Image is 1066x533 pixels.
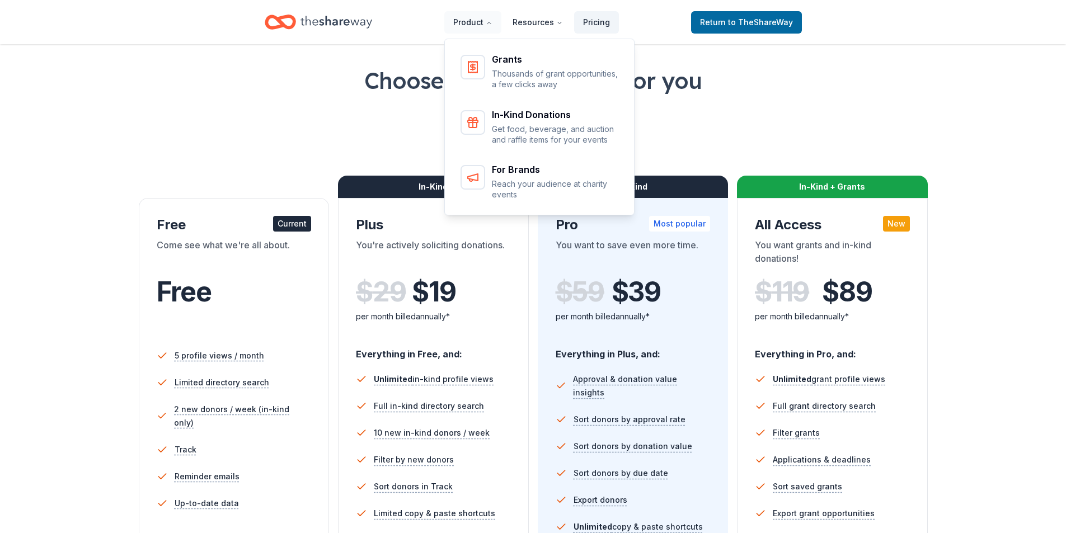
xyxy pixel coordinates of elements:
div: Free [157,216,312,234]
span: Limited directory search [175,376,269,389]
span: Track [175,443,196,456]
span: Reminder emails [175,470,240,483]
nav: Main [444,9,619,35]
button: Resources [504,11,572,34]
span: 2 new donors / week (in-kind only) [174,403,311,430]
span: Applications & deadlines [773,453,871,466]
h1: Choose the perfect plan for you [45,65,1021,96]
span: Export grant opportunities [773,507,875,520]
div: per month billed annually* [556,310,711,323]
div: You're actively soliciting donations. [356,238,511,270]
div: You want grants and in-kind donations! [755,238,910,270]
span: Sort donors by due date [574,466,668,480]
div: Everything in Free, and: [356,338,511,361]
span: $ 89 [822,276,872,308]
span: in-kind profile views [374,374,494,384]
div: In-Kind + Grants [737,176,928,198]
span: copy & paste shortcuts [574,522,703,531]
a: GrantsThousands of grant opportunities, a few clicks away [454,48,626,97]
p: Get food, beverage, and auction and raffle items for your events [492,124,619,145]
p: Thousands of grant opportunities, a few clicks away [492,68,619,90]
div: per month billed annually* [755,310,910,323]
span: Full grant directory search [773,399,876,413]
div: Everything in Plus, and: [556,338,711,361]
span: 10 new in-kind donors / week [374,426,490,440]
div: Current [273,216,311,232]
span: Sort donors by approval rate [574,413,685,426]
div: per month billed annually* [356,310,511,323]
span: $ 39 [612,276,661,308]
a: In-Kind DonationsGet food, beverage, and auction and raffle items for your events [454,103,626,152]
span: to TheShareWay [728,17,793,27]
span: Free [157,275,212,308]
a: Pricing [574,11,619,34]
div: Plus [356,216,511,234]
a: Home [265,9,372,35]
span: Filter by new donors [374,453,454,466]
div: New [883,216,910,232]
span: Export donors [574,493,627,507]
span: Unlimited [374,374,412,384]
span: Filter grants [773,426,820,440]
span: Sort saved grants [773,480,842,493]
div: Come see what we're all about. [157,238,312,270]
a: For BrandsReach your audience at charity events [454,158,626,207]
span: Up-to-date data [175,497,239,510]
span: Full in-kind directory search [374,399,484,413]
span: Unlimited [773,374,811,384]
span: Sort donors by donation value [574,440,692,453]
span: Unlimited [574,522,612,531]
span: Approval & donation value insights [573,372,710,399]
div: Everything in Pro, and: [755,338,910,361]
div: Product [445,39,635,216]
div: Pro [556,216,711,234]
span: Return [700,16,793,29]
div: In-Kind [338,176,529,198]
span: Sort donors in Track [374,480,453,493]
span: Limited copy & paste shortcuts [374,507,495,520]
div: In-Kind Donations [492,110,619,119]
div: Grants [492,55,619,64]
div: All Access [755,216,910,234]
span: $ 19 [412,276,455,308]
p: Reach your audience at charity events [492,178,619,200]
button: Product [444,11,501,34]
span: grant profile views [773,374,885,384]
div: Most popular [649,216,710,232]
div: You want to save even more time. [556,238,711,270]
span: 5 profile views / month [175,349,264,362]
a: Returnto TheShareWay [691,11,802,34]
div: For Brands [492,165,619,174]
